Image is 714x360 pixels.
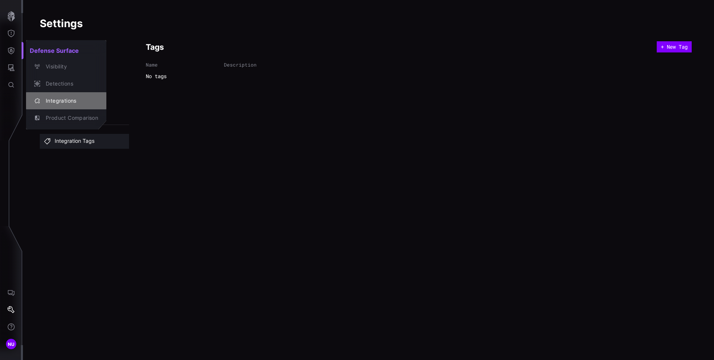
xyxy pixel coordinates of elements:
[42,96,98,106] div: Integrations
[26,58,106,75] button: Visibility
[42,79,98,89] div: Detections
[42,113,98,123] div: Product Comparison
[26,75,106,92] button: Detections
[26,109,106,126] button: Product Comparison
[42,62,98,71] div: Visibility
[26,43,106,58] h2: Defense Surface
[26,92,106,109] button: Integrations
